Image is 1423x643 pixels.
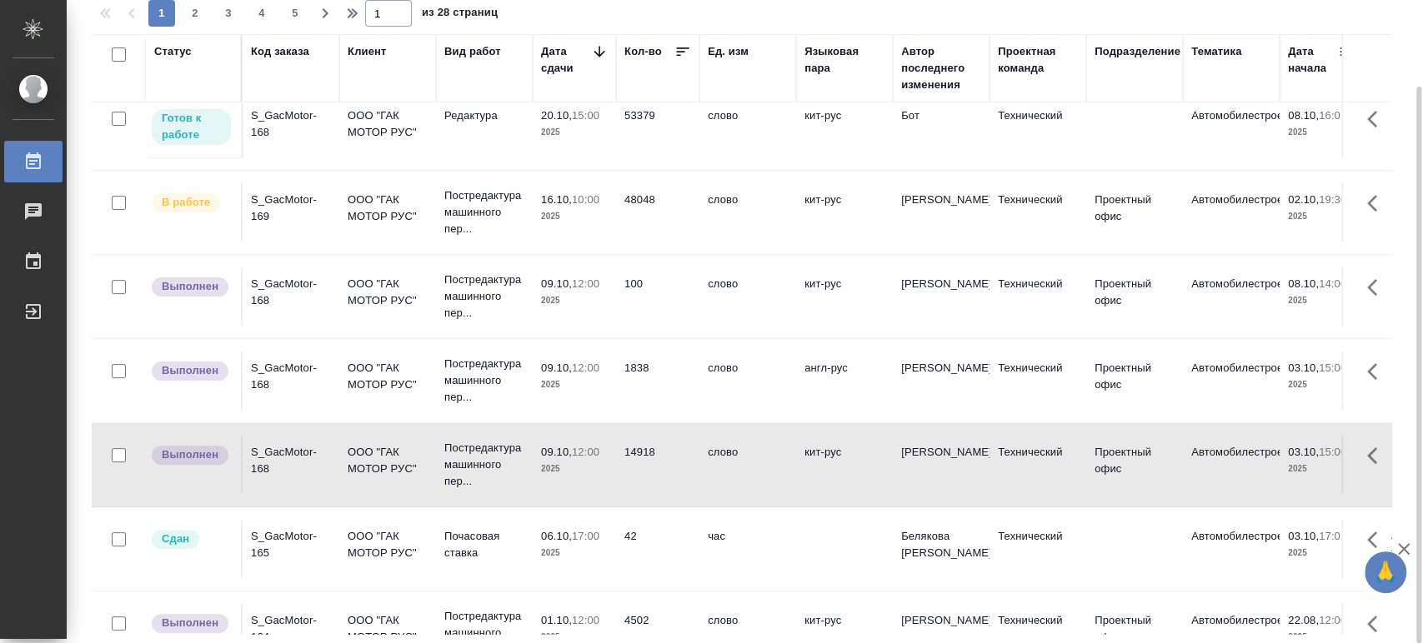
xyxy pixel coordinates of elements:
[616,520,699,578] td: 42
[572,109,599,122] p: 15:00
[162,531,189,547] p: Сдан
[1357,436,1397,476] button: Здесь прячутся важные кнопки
[893,351,990,410] td: [PERSON_NAME]
[1319,277,1346,290] p: 14:00
[990,267,1086,326] td: Технический
[1191,192,1271,208] p: Автомобилестроение
[893,183,990,242] td: [PERSON_NAME]
[1086,351,1183,410] td: Проектный офис
[444,187,524,237] p: Постредактура машинного пер...
[1086,267,1183,326] td: Проектный офис
[998,43,1078,77] div: Проектная команда
[162,446,218,463] p: Выполнен
[572,446,599,458] p: 12:00
[893,267,990,326] td: [PERSON_NAME]
[699,267,796,326] td: слово
[541,292,608,309] p: 2025
[444,440,524,490] p: Постредактура машинного пер...
[1288,361,1319,374] p: 03.10,
[796,436,893,494] td: кит-рус
[182,5,208,22] span: 2
[796,183,893,242] td: кит-рус
[541,446,572,458] p: 09.10,
[1288,277,1319,290] p: 08.10,
[990,183,1086,242] td: Технический
[1319,361,1346,374] p: 15:00
[1371,555,1400,590] span: 🙏
[699,520,796,578] td: час
[541,461,608,477] p: 2025
[541,193,572,206] p: 16.10,
[251,528,331,561] div: S_GacMotor-165
[541,208,608,225] p: 2025
[1319,530,1346,542] p: 17:02
[348,360,428,393] p: ООО "ГАК МОТОР РУС"
[150,612,233,635] div: Исполнитель завершил работу
[1357,351,1397,391] button: Здесь прячутся важные кнопки
[348,43,386,60] div: Клиент
[1191,444,1271,461] p: Автомобилестроение
[1191,107,1271,124] p: Автомобилестроение
[541,109,572,122] p: 20.10,
[901,43,981,93] div: Автор последнего изменения
[1288,193,1319,206] p: 02.10,
[990,99,1086,157] td: Технический
[1288,43,1338,77] div: Дата начала
[282,5,308,22] span: 5
[616,267,699,326] td: 100
[1288,530,1319,542] p: 03.10,
[162,110,221,143] p: Готов к работе
[1095,43,1180,60] div: Подразделение
[990,436,1086,494] td: Технический
[541,361,572,374] p: 09.10,
[708,43,749,60] div: Ед. изм
[572,193,599,206] p: 10:00
[248,5,275,22] span: 4
[1191,360,1271,376] p: Автомобилестроение
[1357,183,1397,223] button: Здесь прячутся важные кнопки
[616,183,699,242] td: 48048
[796,267,893,326] td: кит-рус
[1288,292,1355,309] p: 2025
[796,351,893,410] td: англ-рус
[541,545,608,561] p: 2025
[1365,551,1406,593] button: 🙏
[1288,446,1319,458] p: 03.10,
[444,43,501,60] div: Вид работ
[1086,183,1183,242] td: Проектный офис
[150,528,233,551] div: Менеджер проверил работу исполнителя, передает ее на следующий этап
[624,43,662,60] div: Кол-во
[990,351,1086,410] td: Технический
[444,272,524,321] p: Постредактура машинного пер...
[1288,208,1355,225] p: 2025
[1319,446,1346,458] p: 15:00
[422,2,498,27] span: из 28 страниц
[444,356,524,406] p: Постредактура машинного пер...
[150,444,233,466] div: Исполнитель завершил работу
[1191,528,1271,545] p: Автомобилестроение
[1319,109,1346,122] p: 16:01
[616,351,699,410] td: 1838
[162,362,218,379] p: Выполнен
[150,107,233,147] div: Исполнитель может приступить к работе
[162,194,210,211] p: В работе
[541,614,572,626] p: 01.10,
[541,277,572,290] p: 09.10,
[541,530,572,542] p: 06.10,
[1191,612,1271,629] p: Автомобилестроение
[616,436,699,494] td: 14918
[616,99,699,157] td: 53379
[1191,43,1241,60] div: Тематика
[348,276,428,309] p: ООО "ГАК МОТОР РУС"
[215,5,242,22] span: 3
[699,351,796,410] td: слово
[1357,99,1397,139] button: Здесь прячутся важные кнопки
[1319,614,1346,626] p: 12:00
[893,436,990,494] td: [PERSON_NAME]
[150,360,233,382] div: Исполнитель завершил работу
[1288,614,1319,626] p: 22.08,
[444,528,524,561] p: Почасовая ставка
[150,192,233,214] div: Исполнитель выполняет работу
[444,107,524,124] p: Редактура
[572,361,599,374] p: 12:00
